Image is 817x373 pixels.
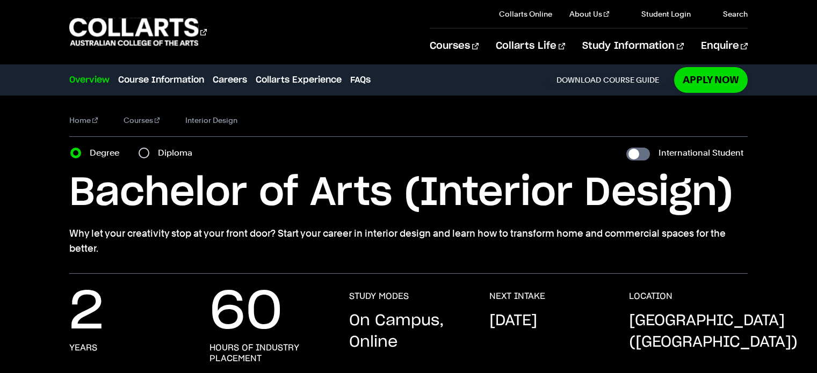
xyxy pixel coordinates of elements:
a: Collarts Experience [256,74,342,86]
p: 60 [209,291,283,334]
h3: STUDY MODES [349,291,409,302]
a: About Us [569,9,609,19]
div: Go to homepage [69,17,207,47]
a: Study Information [582,28,683,64]
a: Careers [213,74,247,86]
a: DownloadCourse Guide [547,75,668,85]
a: FAQs [350,74,371,86]
label: Degree [90,145,126,160]
a: Course Information [118,74,204,86]
a: Collarts Online [499,9,552,19]
p: [GEOGRAPHIC_DATA] ([GEOGRAPHIC_DATA]) [629,310,798,353]
label: Diploma [158,145,199,160]
a: Search [708,9,748,19]
span: Interior Design [185,113,237,128]
h3: NEXT INTAKE [489,291,545,302]
a: Home [69,113,98,128]
p: [DATE] [489,310,537,332]
h3: LOCATION [629,291,673,302]
a: Apply Now [674,67,748,92]
h3: years [69,342,97,353]
p: On Campus, Online [349,310,467,353]
span: Download [556,75,601,85]
a: Collarts Life [496,28,565,64]
a: Enquire [701,28,748,64]
p: 2 [69,291,104,334]
a: Overview [69,74,110,86]
a: Courses [124,113,160,128]
a: Courses [430,28,479,64]
p: Why let your creativity stop at your front door? Start your career in interior design and learn h... [69,226,747,256]
h1: Bachelor of Arts (Interior Design) [69,169,747,217]
label: International Student [659,145,743,160]
h3: hours of industry placement [209,342,328,364]
a: Student Login [626,9,691,19]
